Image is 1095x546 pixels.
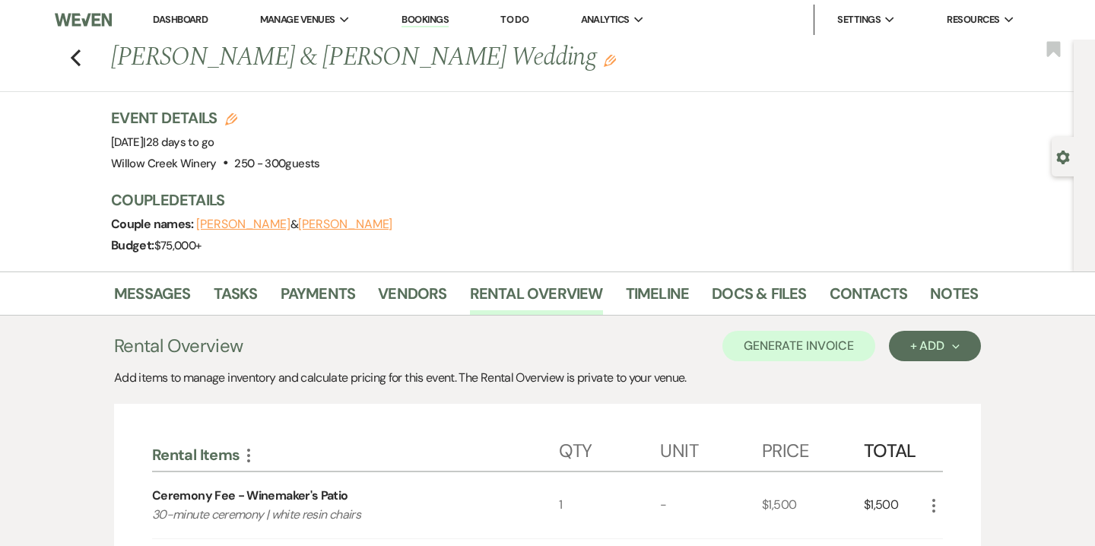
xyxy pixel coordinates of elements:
a: Tasks [214,281,258,315]
p: 30-minute ceremony | white resin chairs [152,505,518,525]
span: | [143,135,214,150]
h3: Rental Overview [114,332,243,360]
button: [PERSON_NAME] [298,218,392,230]
a: Bookings [401,13,449,27]
span: Settings [837,12,881,27]
div: Total [864,425,925,471]
div: Price [762,425,864,471]
div: $1,500 [762,472,864,539]
button: Generate Invoice [722,331,875,361]
a: To Do [500,13,528,26]
a: Timeline [626,281,690,315]
span: Budget: [111,237,154,253]
span: Resources [947,12,999,27]
span: Couple names: [111,216,196,232]
div: Ceremony Fee - Winemaker's Patio [152,487,348,505]
div: Unit [660,425,762,471]
button: Edit [604,53,616,67]
img: Weven Logo [55,4,112,36]
div: 1 [559,472,661,539]
span: $75,000+ [154,238,202,253]
div: - [660,472,762,539]
h1: [PERSON_NAME] & [PERSON_NAME] Wedding [111,40,792,76]
a: Contacts [830,281,908,315]
div: Rental Items [152,445,559,465]
div: Add items to manage inventory and calculate pricing for this event. The Rental Overview is privat... [114,369,981,387]
h3: Event Details [111,107,320,129]
a: Dashboard [153,13,208,26]
div: Qty [559,425,661,471]
a: Rental Overview [470,281,603,315]
button: [PERSON_NAME] [196,218,290,230]
span: & [196,217,392,232]
div: + Add [910,340,960,352]
span: Manage Venues [260,12,335,27]
a: Notes [930,281,978,315]
h3: Couple Details [111,189,963,211]
span: Willow Creek Winery [111,156,217,171]
div: $1,500 [864,472,925,539]
button: Open lead details [1056,149,1070,163]
a: Messages [114,281,191,315]
a: Vendors [378,281,446,315]
span: 28 days to go [146,135,214,150]
a: Payments [281,281,356,315]
span: 250 - 300 guests [234,156,319,171]
a: Docs & Files [712,281,806,315]
span: Analytics [581,12,630,27]
button: + Add [889,331,981,361]
span: [DATE] [111,135,214,150]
